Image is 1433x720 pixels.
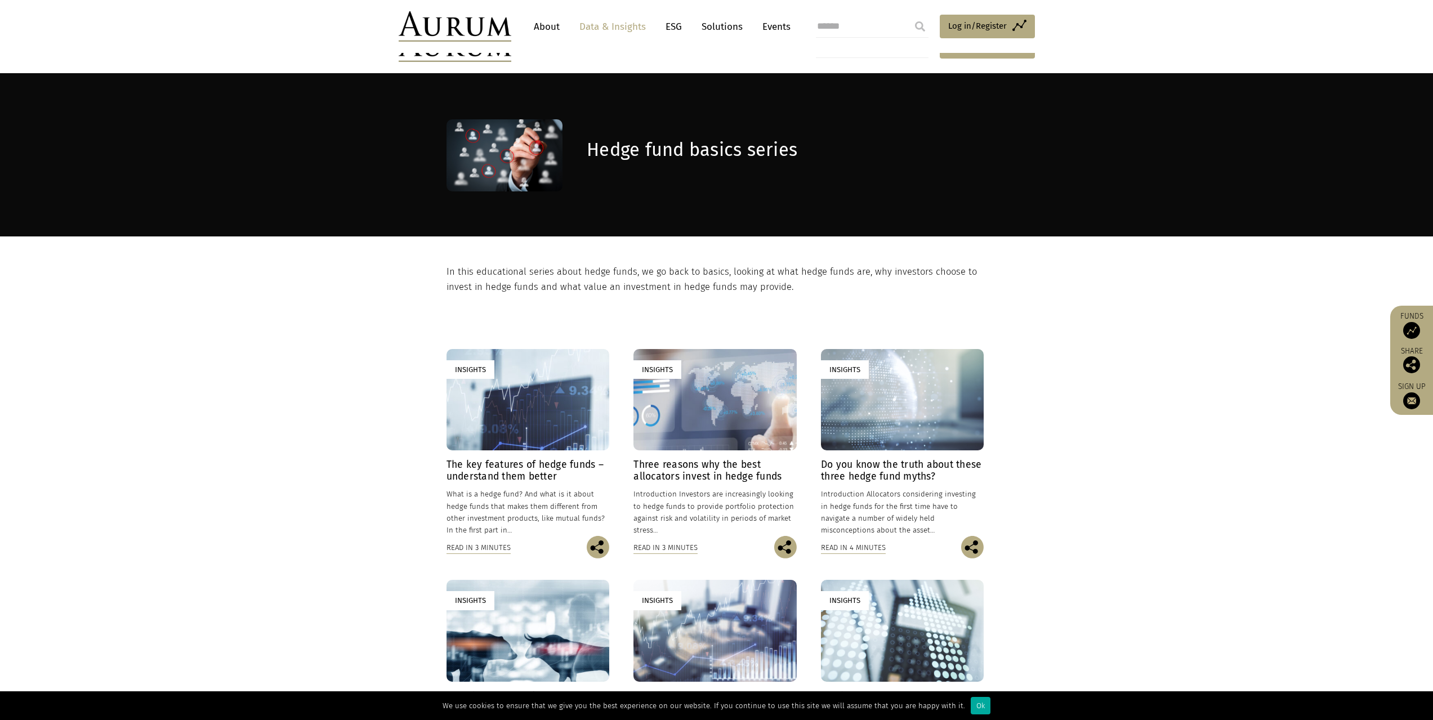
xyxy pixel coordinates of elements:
a: Insights Three reasons why the best allocators invest in hedge funds Introduction Investors are i... [633,349,796,536]
h4: Do you know the truth about these three hedge fund myths? [821,459,984,482]
h4: What investors look for when selecting hedge funds [447,690,609,714]
h4: Three reasons why the best allocators invest in hedge funds [633,459,796,482]
h4: A guide to hedge fund fees and redemption terms [821,690,984,714]
a: Solutions [696,16,748,37]
img: Share this post [961,536,984,558]
a: Data & Insights [574,16,651,37]
img: Aurum [399,11,511,42]
img: Share this post [587,536,609,558]
p: What is a hedge fund? And what is it about hedge funds that makes them different from other inves... [447,488,609,536]
div: Read in 3 minutes [633,542,698,554]
h4: Spotlight on funds of hedge funds: why investors use them [633,690,796,714]
div: Ok [971,697,990,714]
p: In this educational series about hedge funds, we go back to basics, looking at what hedge funds a... [447,265,984,294]
div: Insights [447,360,494,379]
div: Read in 4 minutes [821,542,886,554]
div: Insights [821,360,869,379]
p: Introduction Allocators considering investing in hedge funds for the first time have to navigate ... [821,488,984,536]
a: Events [757,16,791,37]
a: Funds [1396,311,1427,339]
img: Access Funds [1403,322,1420,339]
div: Insights [821,591,869,610]
div: Read in 3 minutes [447,542,511,554]
img: Share this post [1403,356,1420,373]
div: Share [1396,347,1427,373]
div: Insights [633,360,681,379]
span: Log in/Register [948,19,1007,33]
a: Insights Do you know the truth about these three hedge fund myths? Introduction Allocators consid... [821,349,984,536]
h1: Hedge fund basics series [587,139,984,161]
a: Insights The key features of hedge funds – understand them better What is a hedge fund? And what ... [447,349,609,536]
div: Insights [447,591,494,610]
a: Sign up [1396,382,1427,409]
a: Log in/Register [940,15,1035,38]
div: Insights [633,591,681,610]
input: Submit [909,15,931,38]
a: About [528,16,565,37]
h4: The key features of hedge funds – understand them better [447,459,609,482]
p: Introduction Investors are increasingly looking to hedge funds to provide portfolio protection ag... [633,488,796,536]
img: Share this post [774,536,797,558]
img: Sign up to our newsletter [1403,392,1420,409]
a: ESG [660,16,688,37]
